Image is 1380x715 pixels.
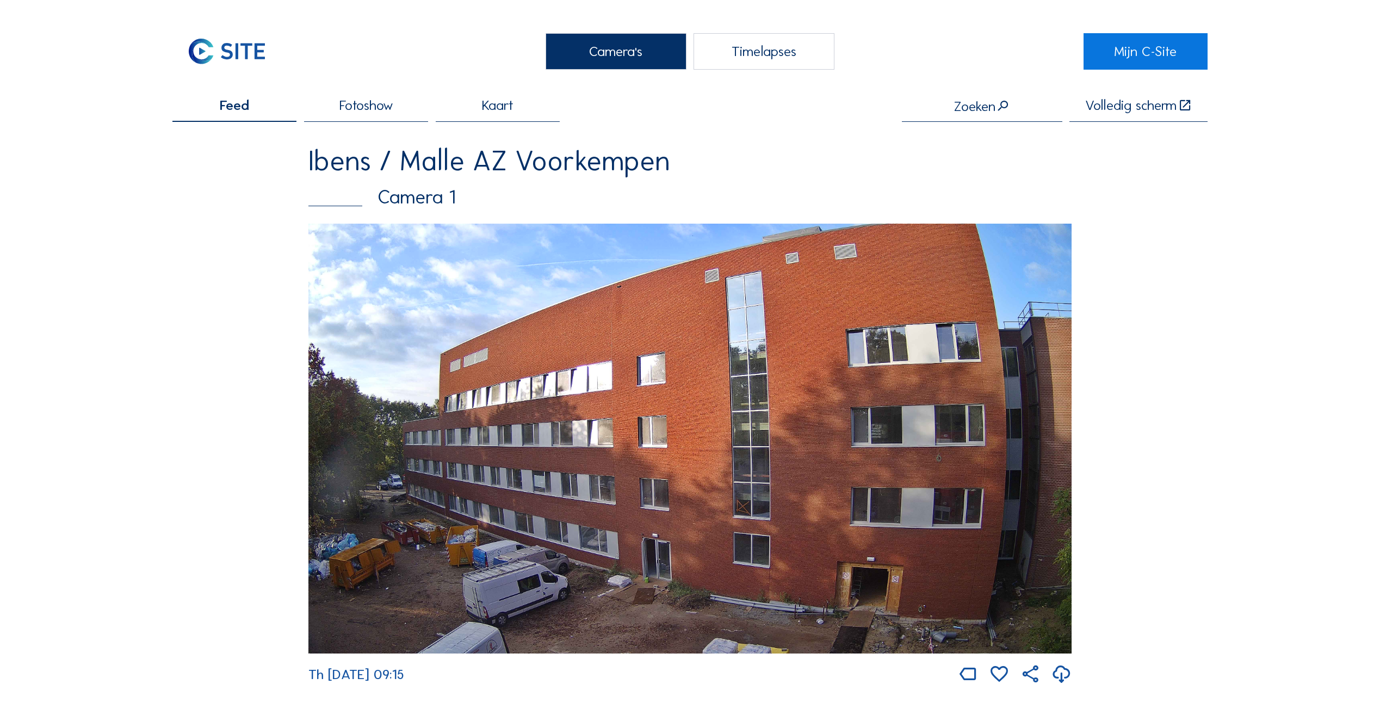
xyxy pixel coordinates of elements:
span: Kaart [482,98,513,113]
a: Mijn C-Site [1084,33,1208,70]
div: Ibens / Malle AZ Voorkempen [308,147,1072,175]
a: C-SITE Logo [172,33,296,70]
span: Fotoshow [339,98,393,113]
div: Timelapses [694,33,834,70]
span: Th [DATE] 09:15 [308,666,404,683]
div: Camera's [546,33,686,70]
img: C-SITE Logo [172,33,281,70]
span: Feed [220,98,249,113]
div: Volledig scherm [1085,98,1177,113]
img: Image [308,224,1072,653]
div: Camera 1 [308,188,1072,207]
